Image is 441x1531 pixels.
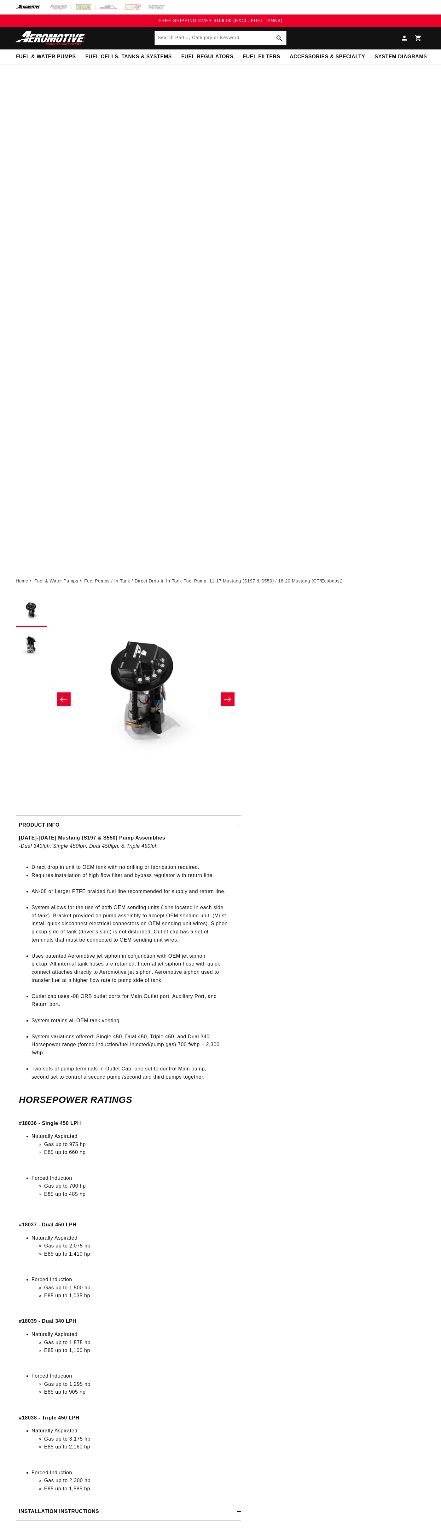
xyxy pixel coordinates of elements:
[290,54,365,60] span: Accessories & Specialty
[44,1339,238,1347] li: Gas up to 1,575 hp
[221,692,235,706] button: Slide right
[44,1443,238,1459] li: E85 up to 2,160 hp
[19,1318,76,1324] strong: #18039 - Dual 340 LPH
[44,1242,238,1250] li: Gas up to 2,075 hp
[44,1380,238,1388] li: Gas up to 1,295 hp
[243,54,280,60] span: Fuel Filters
[11,49,81,64] summary: Fuel & Water Pumps
[19,835,165,840] strong: [DATE]-[DATE] Mustang (S197 & S550) Pump Assemblies
[44,1485,238,1493] li: E85 up to 1,585 hp
[19,843,158,849] em: -Dual 340lph, Single 450lph, Dual 450lph, & Triple 450lph
[114,577,135,584] li: In-Tank
[32,1033,238,1065] li: System variations offered: Single 450, Dual 450, Triple 450, and Dual 340. Horsepower range (forc...
[16,1502,241,1521] summary: Installation Instructions
[44,1477,238,1485] li: Gas up to 2,300 hp
[16,630,47,662] button: Load image 2 in gallery view
[32,887,238,903] li: AN-08 or Larger PTFE braided fuel line recommended for supply and return line.
[44,1140,238,1149] li: Gas up to 975 hp
[44,1182,238,1190] li: Gas up to 700 hp
[16,595,47,627] button: Load image 1 in gallery view
[44,1148,238,1164] li: E85 up to 660 hp
[44,1435,238,1443] li: Gas up to 3,175 hp
[135,577,343,584] li: Direct Drop-In In-Tank Fuel Pump, 11-17 Mustang (S197 & S550) / 18-20 Mustang (GT/Ecoboost)
[159,18,282,23] span: FREE SHIPPING OVER $109.00 (EXCL. FUEL TANKS)
[57,692,71,706] button: Slide left
[44,1388,238,1404] li: E85 up to 905 hp
[44,1346,238,1362] li: E85 up to 1,100 hp
[44,1284,238,1292] li: Gas up to 1,500 hp
[16,577,28,584] a: Home
[32,1469,238,1493] li: Forced Induction
[19,821,60,829] h2: Product Info
[272,31,286,45] button: Search Part #, Category or Keyword
[32,1276,238,1308] li: Forced Induction
[19,1096,238,1104] h6: Horsepower Ratings
[370,49,432,64] summary: System Diagrams
[16,816,241,834] summary: Product Info
[32,1427,238,1459] li: Naturally Aspirated
[177,49,238,64] summary: Fuel Regulators
[32,1372,238,1404] li: Forced Induction
[238,49,285,64] summary: Fuel Filters
[44,1292,238,1308] li: E85 up to 1,035 hp
[285,49,370,64] summary: Accessories & Specialty
[32,863,238,871] li: Direct drop in unit to OEM tank with no drilling or fabrication required.
[32,903,238,952] li: System allows for the use of both OEM sending units ( one located in each side of tank). Bracket ...
[32,1330,238,1362] li: Naturally Aspirated
[16,54,76,60] span: Fuel & Water Pumps
[19,1507,99,1516] h2: Installation Instructions
[84,577,110,584] a: Fuel Pumps
[32,871,238,887] li: Requires installation of high flow filter and bypass regulator with return line.
[155,31,287,45] input: Search Part #, Category or Keyword
[32,1065,238,1081] li: Two sets of pump terminals in Outlet Cap, one set to control Main pump, second set to control a s...
[44,1190,238,1198] li: E85 up to 485 hp
[32,1174,238,1198] li: Forced Induction
[85,54,172,60] span: Fuel Cells, Tanks & Systems
[32,1132,238,1164] li: Naturally Aspirated
[19,1121,81,1126] strong: #18036 - Single 450 LPH
[19,1222,76,1227] strong: #18037 - Dual 450 LPH
[32,992,238,1017] li: Outlet cap uses -08 ORB outlet ports for Main Outlet port, Auxiliary Port, and Return port.
[14,31,92,46] img: Aeromotive
[81,49,177,64] summary: Fuel Cells, Tanks & Systems
[32,1017,238,1033] li: System retains all OEM tank venting.
[34,577,78,584] a: Fuel & Water Pumps
[44,1250,238,1266] li: E85 up to 1,410 hp
[32,952,238,992] li: Uses patented Aeromotive jet siphon in conjunction with OEM jet siphon pickup. All internal tank ...
[19,1415,79,1420] strong: #18038 - Triple 450 LPH
[16,577,425,584] nav: breadcrumbs
[16,595,241,803] media-gallery: Gallery Viewer
[374,54,427,60] span: System Diagrams
[32,1234,238,1266] li: Naturally Aspirated
[181,54,233,60] span: Fuel Regulators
